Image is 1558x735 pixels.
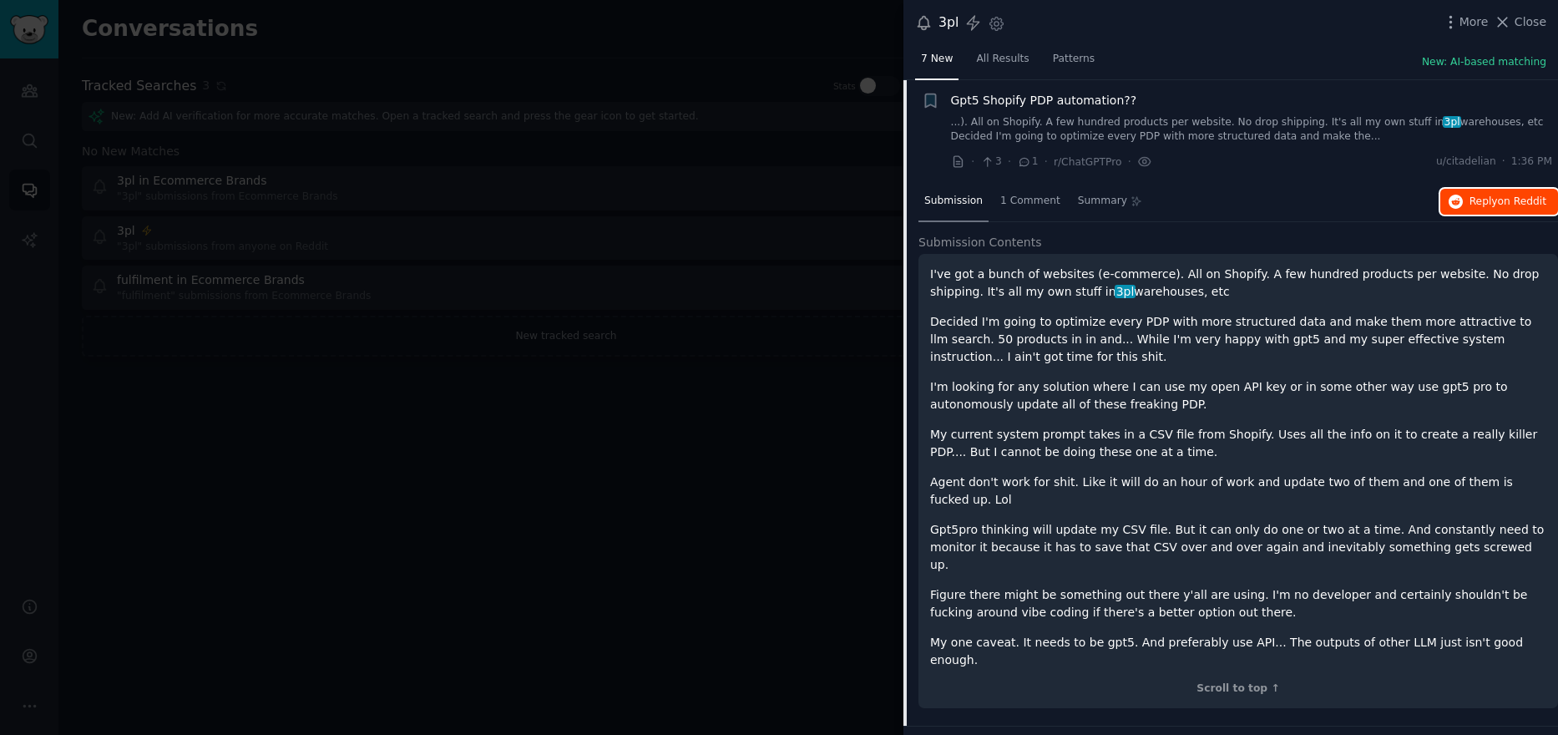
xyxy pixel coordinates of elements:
[1008,153,1011,170] span: ·
[930,266,1546,301] p: I've got a bunch of websites (e-commerce). All on Shopify. A few hundred products per website. No...
[1443,116,1461,128] span: 3pl
[930,682,1546,697] div: Scroll to top ↑
[930,426,1546,461] p: My current system prompt takes in a CSV file from Shopify. Uses all the info on it to create a re...
[1045,153,1048,170] span: ·
[1422,55,1546,70] button: New: AI-based matching
[1494,13,1546,31] button: Close
[1017,155,1038,170] span: 1
[1115,285,1136,298] span: 3pl
[930,474,1546,509] p: Agent don't work for shit. Like it will do an hour of work and update two of them and one of them...
[1053,52,1095,67] span: Patterns
[930,586,1546,621] p: Figure there might be something out there y'all are using. I'm no developer and certainly shouldn...
[1128,153,1131,170] span: ·
[1498,195,1546,207] span: on Reddit
[970,46,1034,80] a: All Results
[930,313,1546,366] p: Decided I'm going to optimize every PDP with more structured data and make them more attractive t...
[1469,195,1546,210] span: Reply
[921,52,953,67] span: 7 New
[1515,13,1546,31] span: Close
[1440,189,1558,215] button: Replyon Reddit
[980,155,1001,170] span: 3
[930,521,1546,574] p: Gpt5pro thinking will update my CSV file. But it can only do one or two at a time. And constantly...
[930,378,1546,413] p: I'm looking for any solution where I can use my open API key or in some other way use gpt5 pro to...
[976,52,1029,67] span: All Results
[1459,13,1489,31] span: More
[1078,194,1127,209] span: Summary
[1000,194,1060,209] span: 1 Comment
[1047,46,1100,80] a: Patterns
[1511,155,1552,170] span: 1:36 PM
[1502,155,1505,170] span: ·
[1436,155,1496,170] span: u/citadelian
[1442,13,1489,31] button: More
[971,153,974,170] span: ·
[930,634,1546,669] p: My one caveat. It needs to be gpt5. And preferably use API... The outputs of other LLM just isn't...
[924,194,983,209] span: Submission
[951,115,1553,144] a: ...). All on Shopify. A few hundred products per website. No drop shipping. It's all my own stuff...
[951,92,1137,109] a: Gpt5 Shopify PDP automation??
[1054,156,1122,168] span: r/ChatGPTPro
[918,234,1042,251] span: Submission Contents
[938,13,959,33] div: 3pl
[915,46,959,80] a: 7 New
